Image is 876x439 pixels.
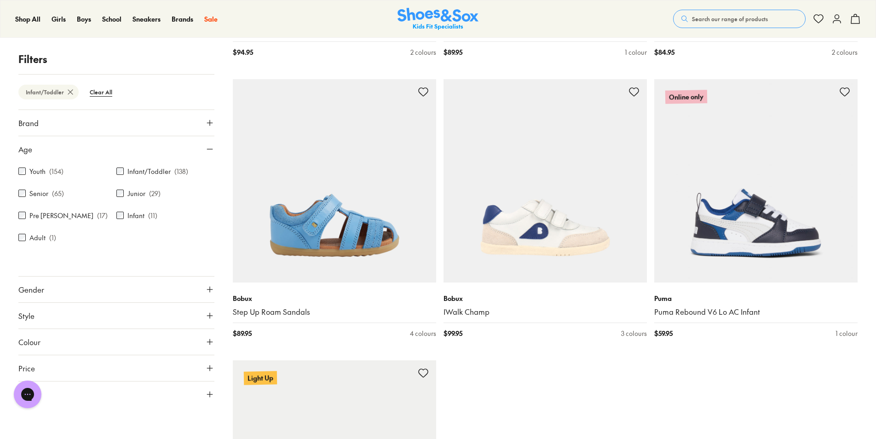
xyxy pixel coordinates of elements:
p: ( 65 ) [52,189,64,198]
span: $ 59.95 [654,329,673,338]
span: $ 99.95 [444,329,462,338]
btn: Clear All [82,84,120,100]
a: Boys [77,14,91,24]
span: Brand [18,117,39,128]
span: Price [18,363,35,374]
a: Brands [172,14,193,24]
p: ( 1 ) [49,233,56,243]
span: $ 94.95 [233,47,253,57]
span: $ 89.95 [444,47,462,57]
span: Sale [204,14,218,23]
span: $ 84.95 [654,47,674,57]
button: Colour [18,329,214,355]
a: Step Up Roam Sandals [233,307,436,317]
p: ( 29 ) [149,189,161,198]
a: Shop All [15,14,40,24]
label: Infant [127,211,144,220]
span: Age [18,144,32,155]
p: ( 138 ) [174,167,188,176]
label: Youth [29,167,46,176]
button: Age [18,136,214,162]
span: Colour [18,336,40,347]
p: Puma [654,294,858,303]
button: Style [18,303,214,329]
a: IWalk Champ [444,307,647,317]
span: Search our range of products [692,15,768,23]
p: Online only [665,90,707,104]
label: Infant/Toddler [127,167,171,176]
iframe: Gorgias live chat messenger [9,377,46,411]
div: 3 colours [621,329,647,338]
a: Girls [52,14,66,24]
p: Bobux [444,294,647,303]
a: Sneakers [133,14,161,24]
a: School [102,14,121,24]
div: 4 colours [410,329,436,338]
div: 2 colours [410,47,436,57]
span: Shop All [15,14,40,23]
span: $ 89.95 [233,329,252,338]
button: Gender [18,277,214,302]
p: ( 11 ) [148,211,157,220]
label: Junior [127,189,145,198]
label: Adult [29,233,46,243]
button: Search our range of products [673,10,806,28]
btn: Infant/Toddler [18,85,79,99]
a: Sale [204,14,218,24]
span: Gender [18,284,44,295]
span: Boys [77,14,91,23]
div: 2 colours [832,47,858,57]
button: Price [18,355,214,381]
span: Sneakers [133,14,161,23]
p: ( 17 ) [97,211,108,220]
button: Size [18,381,214,407]
div: 1 colour [625,47,647,57]
span: Girls [52,14,66,23]
span: Brands [172,14,193,23]
p: Filters [18,52,214,67]
p: Bobux [233,294,436,303]
img: SNS_Logo_Responsive.svg [398,8,478,30]
button: Brand [18,110,214,136]
span: Style [18,310,35,321]
p: Light Up [244,371,277,385]
a: Online only [654,79,858,283]
p: ( 154 ) [49,167,63,176]
a: Shoes & Sox [398,8,478,30]
a: Puma Rebound V6 Lo AC Infant [654,307,858,317]
div: 1 colour [836,329,858,338]
label: Senior [29,189,48,198]
label: Pre [PERSON_NAME] [29,211,93,220]
span: School [102,14,121,23]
